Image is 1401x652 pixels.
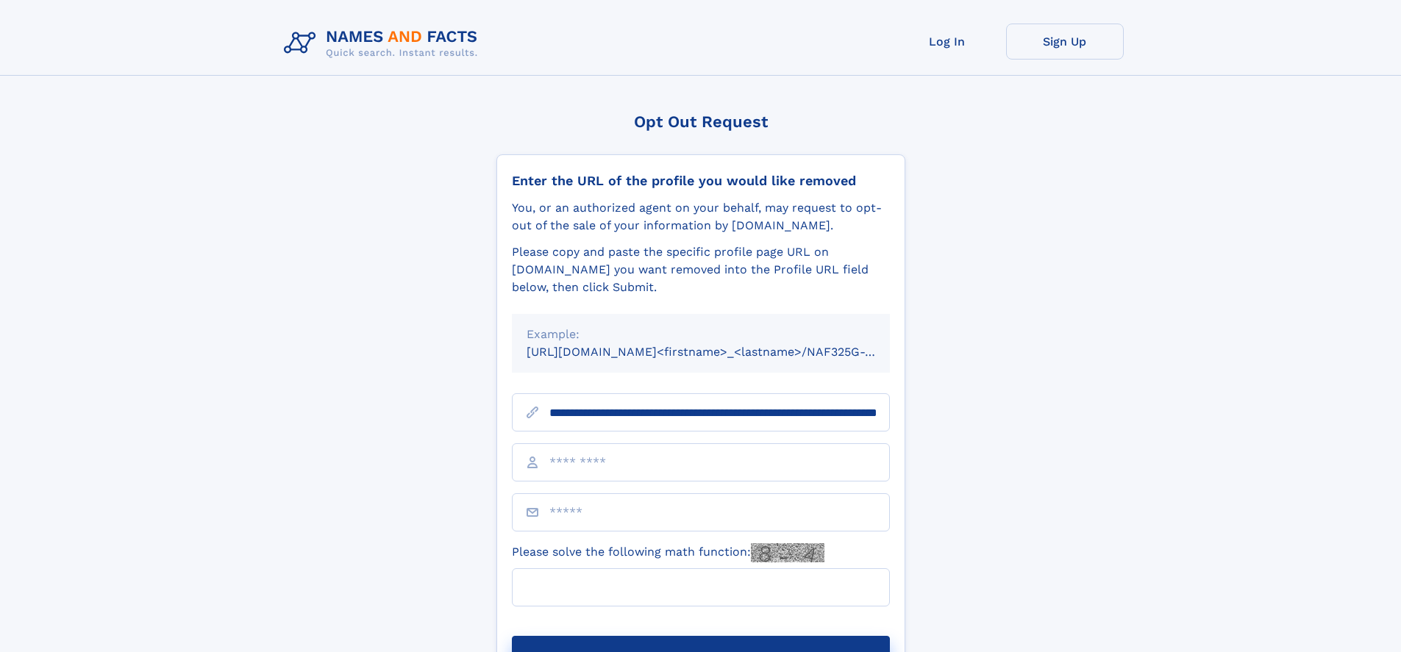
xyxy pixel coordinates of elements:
[512,199,890,234] div: You, or an authorized agent on your behalf, may request to opt-out of the sale of your informatio...
[512,543,824,562] label: Please solve the following math function:
[496,112,905,131] div: Opt Out Request
[512,173,890,189] div: Enter the URL of the profile you would like removed
[278,24,490,63] img: Logo Names and Facts
[527,345,918,359] small: [URL][DOMAIN_NAME]<firstname>_<lastname>/NAF325G-xxxxxxxx
[512,243,890,296] div: Please copy and paste the specific profile page URL on [DOMAIN_NAME] you want removed into the Pr...
[888,24,1006,60] a: Log In
[1006,24,1124,60] a: Sign Up
[527,326,875,343] div: Example:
